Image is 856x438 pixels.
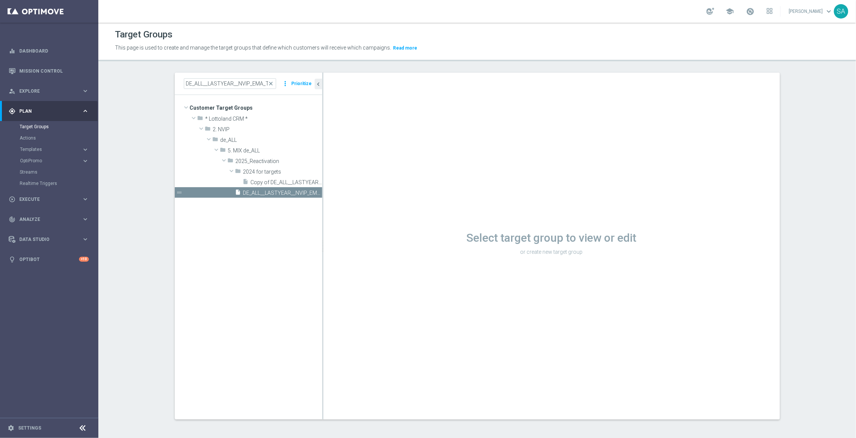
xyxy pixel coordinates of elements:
a: Settings [18,426,41,430]
i: more_vert [282,78,289,89]
span: close [268,81,274,87]
button: Mission Control [8,68,89,74]
i: keyboard_arrow_right [82,107,89,115]
span: 2. NVIP [213,126,322,133]
div: OptiPromo [20,158,82,163]
i: gps_fixed [9,108,16,115]
div: Templates [20,147,82,152]
button: person_search Explore keyboard_arrow_right [8,88,89,94]
div: Target Groups [20,121,98,132]
button: equalizer Dashboard [8,48,89,54]
span: DE_ALL__LASTYEAR__NVIP_EMA_TAC_MIX [243,190,322,196]
div: Analyze [9,216,82,223]
i: keyboard_arrow_right [82,87,89,95]
span: 2025_Reactivation [236,158,322,165]
a: Dashboard [19,41,89,61]
button: Read more [392,44,418,52]
span: de_ALL [221,137,322,143]
a: Actions [20,135,79,141]
a: Optibot [19,249,79,269]
i: folder [205,126,211,134]
button: play_circle_outline Execute keyboard_arrow_right [8,196,89,202]
div: Mission Control [9,61,89,81]
span: Templates [20,147,74,152]
i: folder [235,168,241,177]
span: Customer Target Groups [190,103,322,113]
span: 2024 for targets [243,169,322,175]
button: Prioritize [291,79,313,89]
i: keyboard_arrow_right [82,196,89,203]
i: folder [228,157,234,166]
i: keyboard_arrow_right [82,146,89,153]
div: Plan [9,108,82,115]
i: play_circle_outline [9,196,16,203]
i: insert_drive_file [243,179,249,187]
div: Optibot [9,249,89,269]
input: Quick find group or folder [184,78,276,89]
i: keyboard_arrow_right [82,216,89,223]
span: Plan [19,109,82,113]
a: Realtime Triggers [20,180,79,186]
span: * Lottoland CRM * [205,116,322,122]
i: keyboard_arrow_right [82,157,89,165]
span: Analyze [19,217,82,222]
a: [PERSON_NAME]keyboard_arrow_down [788,6,834,17]
i: keyboard_arrow_right [82,236,89,243]
div: Data Studio [9,236,82,243]
div: SA [834,4,848,19]
h1: Select target group to view or edit [323,231,780,245]
div: Templates [20,144,98,155]
span: school [726,7,734,16]
button: track_changes Analyze keyboard_arrow_right [8,216,89,222]
a: Target Groups [20,124,79,130]
div: OptiPromo [20,155,98,166]
div: Dashboard [9,41,89,61]
div: Actions [20,132,98,144]
span: Copy of DE_ALL__LASTYEAR__NVIP_EMA_TAC_MIX [251,179,322,186]
i: folder [213,136,219,145]
button: OptiPromo keyboard_arrow_right [20,158,89,164]
i: chevron_left [315,81,322,88]
div: Execute [9,196,82,203]
i: folder [220,147,226,155]
button: lightbulb Optibot +10 [8,256,89,262]
button: chevron_left [315,79,322,89]
div: Realtime Triggers [20,178,98,189]
span: Execute [19,197,82,202]
i: equalizer [9,48,16,54]
span: Data Studio [19,237,82,242]
span: keyboard_arrow_down [825,7,833,16]
i: lightbulb [9,256,16,263]
i: person_search [9,88,16,95]
i: settings [8,425,14,432]
button: gps_fixed Plan keyboard_arrow_right [8,108,89,114]
span: OptiPromo [20,158,74,163]
button: Templates keyboard_arrow_right [20,146,89,152]
h1: Target Groups [115,29,172,40]
a: Streams [20,169,79,175]
span: Explore [19,89,82,93]
span: 5. MIX de_ALL [228,148,322,154]
i: insert_drive_file [235,189,241,198]
div: Streams [20,166,98,178]
span: This page is used to create and manage the target groups that define which customers will receive... [115,45,391,51]
div: Explore [9,88,82,95]
i: folder [197,115,204,124]
button: Data Studio keyboard_arrow_right [8,236,89,242]
div: +10 [79,257,89,262]
p: or create new target group [323,249,780,255]
i: track_changes [9,216,16,223]
a: Mission Control [19,61,89,81]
